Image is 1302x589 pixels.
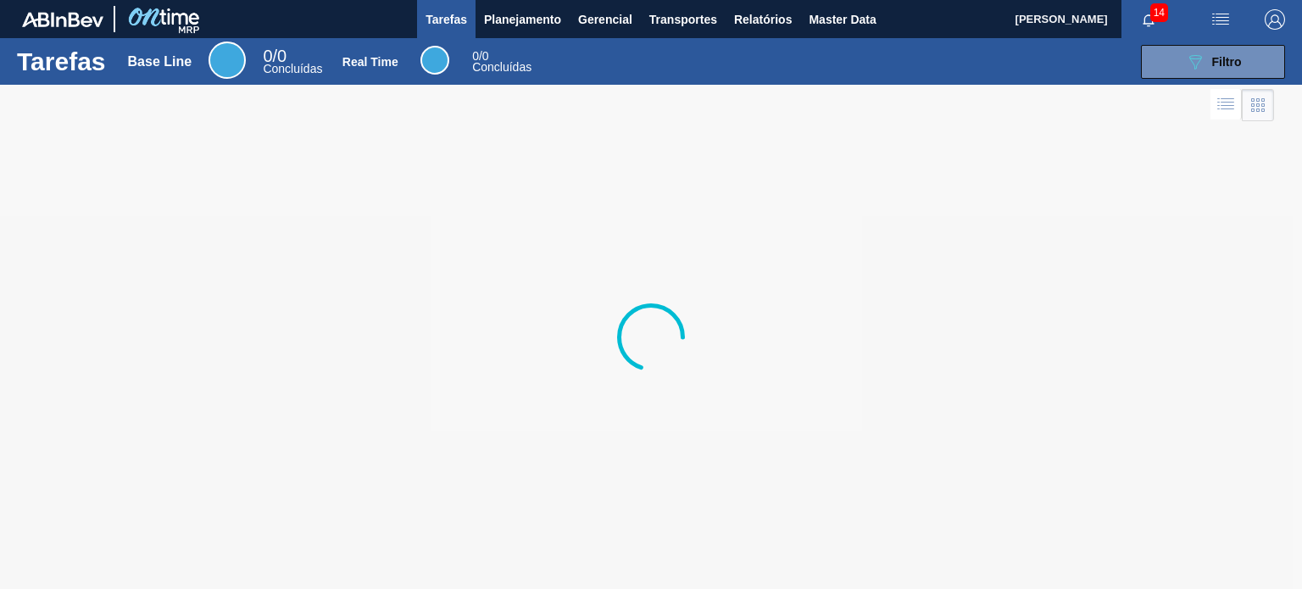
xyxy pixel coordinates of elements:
div: Real Time [472,51,531,73]
span: Master Data [809,9,876,30]
span: Concluídas [263,62,322,75]
span: / 0 [472,49,488,63]
div: Base Line [128,54,192,69]
div: Real Time [342,55,398,69]
h1: Tarefas [17,52,106,71]
span: / 0 [263,47,287,65]
span: 0 [472,49,479,63]
span: Gerencial [578,9,632,30]
img: TNhmsLtSVTkK8tSr43FrP2fwEKptu5GPRR3wAAAABJRU5ErkJggg== [22,12,103,27]
span: Filtro [1212,55,1242,69]
span: Tarefas [426,9,467,30]
span: Planejamento [484,9,561,30]
span: 0 [263,47,272,65]
button: Notificações [1121,8,1176,31]
span: Transportes [649,9,717,30]
img: userActions [1210,9,1231,30]
span: Relatórios [734,9,792,30]
span: Concluídas [472,60,531,74]
div: Base Line [263,49,322,75]
span: 14 [1150,3,1168,22]
button: Filtro [1141,45,1285,79]
img: Logout [1265,9,1285,30]
div: Base Line [209,42,246,79]
div: Real Time [420,46,449,75]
